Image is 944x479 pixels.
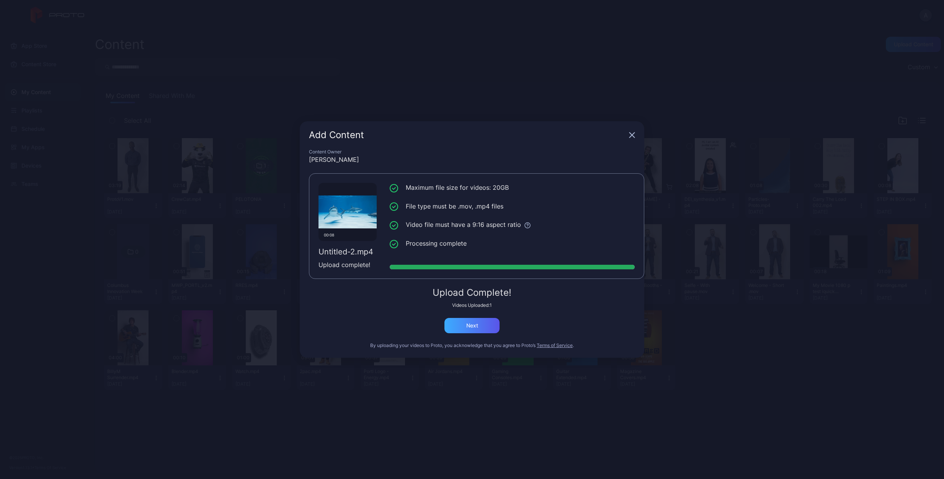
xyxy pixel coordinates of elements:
[537,342,573,349] button: Terms of Service
[309,342,635,349] div: By uploading your videos to Proto, you acknowledge that you agree to Proto’s .
[390,239,635,248] li: Processing complete
[318,247,377,256] div: Untitled-2.mp4
[390,183,635,192] li: Maximum file size for videos: 20GB
[444,318,500,333] button: Next
[309,130,626,140] div: Add Content
[318,260,377,269] div: Upload complete!
[309,302,635,308] div: Videos Uploaded: 1
[321,231,337,239] div: 00:08
[390,202,635,211] li: File type must be .mov, .mp4 files
[466,323,478,329] div: Next
[390,220,635,230] li: Video file must have a 9:16 aspect ratio
[309,155,635,164] div: [PERSON_NAME]
[309,288,635,297] div: Upload Complete!
[309,149,635,155] div: Content Owner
